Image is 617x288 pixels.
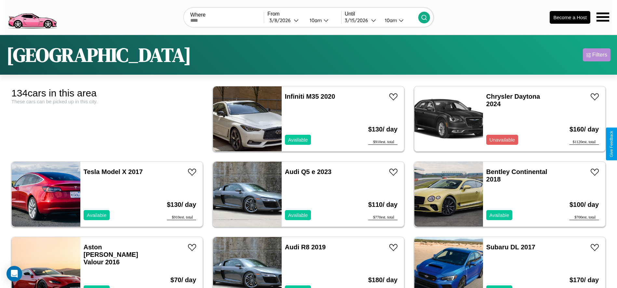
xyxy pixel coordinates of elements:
[490,211,509,219] p: Available
[190,12,264,18] label: Where
[288,211,308,219] p: Available
[486,244,535,251] a: Subaru DL 2017
[285,244,326,251] a: Audi R8 2019
[5,3,60,30] img: logo
[11,88,203,99] div: 134 cars in this area
[592,52,607,58] div: Filters
[490,135,515,144] p: Unavailable
[368,140,397,145] div: $ 910 est. total
[486,168,547,183] a: Bentley Continental 2018
[84,244,138,266] a: Aston [PERSON_NAME] Valour 2016
[84,168,143,175] a: Tesla Model X 2017
[285,93,335,100] a: Infiniti M35 2020
[380,17,418,24] button: 10am
[570,194,599,215] h3: $ 100 / day
[345,11,418,17] label: Until
[368,119,397,140] h3: $ 130 / day
[345,17,371,23] div: 3 / 15 / 2026
[570,215,599,220] div: $ 700 est. total
[7,42,191,68] h1: [GEOGRAPHIC_DATA]
[11,99,203,104] div: These cars can be picked up in this city.
[167,215,196,220] div: $ 910 est. total
[306,17,324,23] div: 10am
[583,48,610,61] button: Filters
[368,194,397,215] h3: $ 110 / day
[570,140,599,145] div: $ 1120 est. total
[486,93,540,107] a: Chrysler Daytona 2024
[550,11,590,24] button: Become a Host
[288,135,308,144] p: Available
[609,131,614,157] div: Give Feedback
[167,194,196,215] h3: $ 130 / day
[382,17,399,23] div: 10am
[304,17,341,24] button: 10am
[267,11,341,17] label: From
[87,211,107,219] p: Available
[368,215,397,220] div: $ 770 est. total
[269,17,294,23] div: 3 / 8 / 2026
[7,266,22,282] div: Open Intercom Messenger
[267,17,304,24] button: 3/8/2026
[285,168,331,175] a: Audi Q5 e 2023
[570,119,599,140] h3: $ 160 / day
